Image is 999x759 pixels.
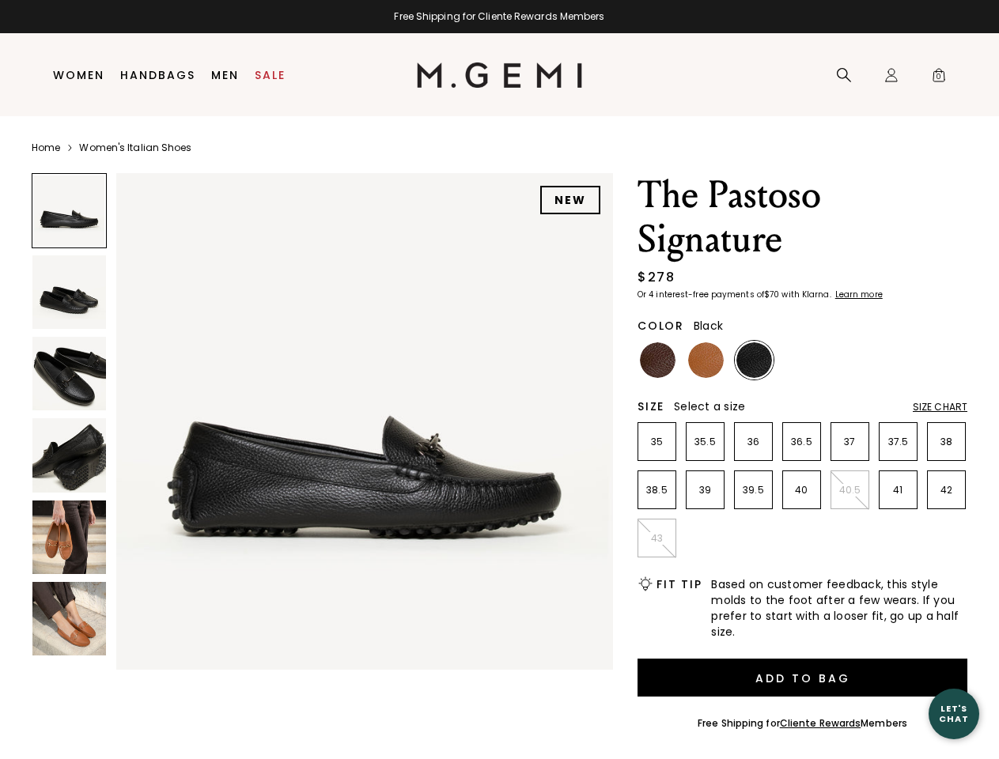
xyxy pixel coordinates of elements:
img: The Pastoso Signature [32,255,106,329]
img: Black [736,342,772,378]
p: 35.5 [687,436,724,448]
img: M.Gemi [417,62,582,88]
klarna-placement-style-body: with Klarna [781,289,833,300]
img: The Pastoso Signature [32,582,106,655]
img: The Pastoso Signature [32,418,106,492]
a: Men [211,69,239,81]
span: 0 [931,70,947,86]
p: 39.5 [735,484,772,497]
p: 38 [928,436,965,448]
a: Sale [255,69,286,81]
h1: The Pastoso Signature [638,173,967,262]
img: Chocolate [640,342,675,378]
klarna-placement-style-amount: $70 [764,289,779,300]
p: 40.5 [831,484,868,497]
button: Add to Bag [638,659,967,697]
div: Let's Chat [929,704,979,723]
p: 37.5 [880,436,917,448]
div: Free Shipping for Members [698,717,907,730]
img: The Pastoso Signature [32,337,106,410]
p: 42 [928,484,965,497]
img: The Pastoso Signature [32,500,106,574]
p: 40 [783,484,820,497]
p: 35 [638,436,675,448]
span: Select a size [674,398,745,414]
h2: Color [638,319,684,332]
img: Tan [688,342,724,378]
a: Women [53,69,104,81]
a: Cliente Rewards [780,716,861,730]
p: 38.5 [638,484,675,497]
a: Home [32,142,60,154]
klarna-placement-style-cta: Learn more [835,289,883,300]
img: The Pastoso Signature [116,173,613,670]
a: Handbags [120,69,195,81]
div: $278 [638,268,675,287]
h2: Fit Tip [657,578,702,591]
div: Size Chart [913,401,967,413]
a: Learn more [834,290,883,300]
p: 39 [687,484,724,497]
p: 37 [831,436,868,448]
div: NEW [540,186,600,214]
klarna-placement-style-body: Or 4 interest-free payments of [638,289,764,300]
span: Based on customer feedback, this style molds to the foot after a few wears. If you prefer to star... [711,576,967,640]
p: 36.5 [783,436,820,448]
p: 41 [880,484,917,497]
h2: Size [638,400,664,413]
p: 43 [638,532,675,545]
p: 36 [735,436,772,448]
a: Women's Italian Shoes [79,142,191,154]
span: Black [694,318,723,334]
